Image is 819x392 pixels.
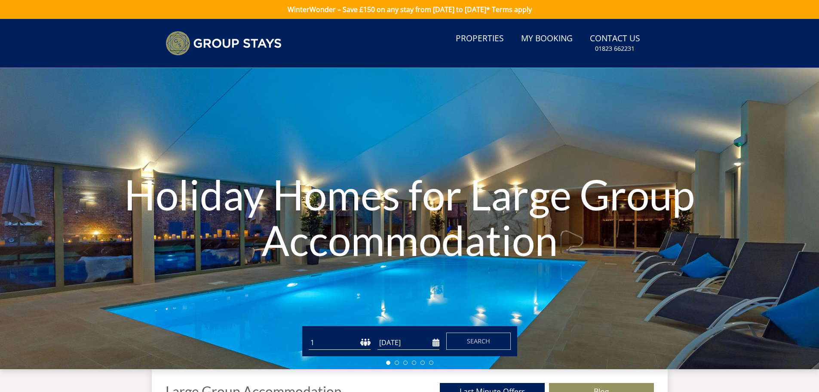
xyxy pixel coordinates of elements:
a: Contact Us01823 662231 [586,29,644,57]
span: Search [467,337,490,345]
a: Properties [452,29,507,49]
img: Group Stays [166,31,282,56]
h1: Holiday Homes for Large Group Accommodation [123,154,696,280]
small: 01823 662231 [595,44,635,53]
input: Arrival Date [377,336,439,350]
button: Search [446,333,511,350]
a: My Booking [518,29,576,49]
